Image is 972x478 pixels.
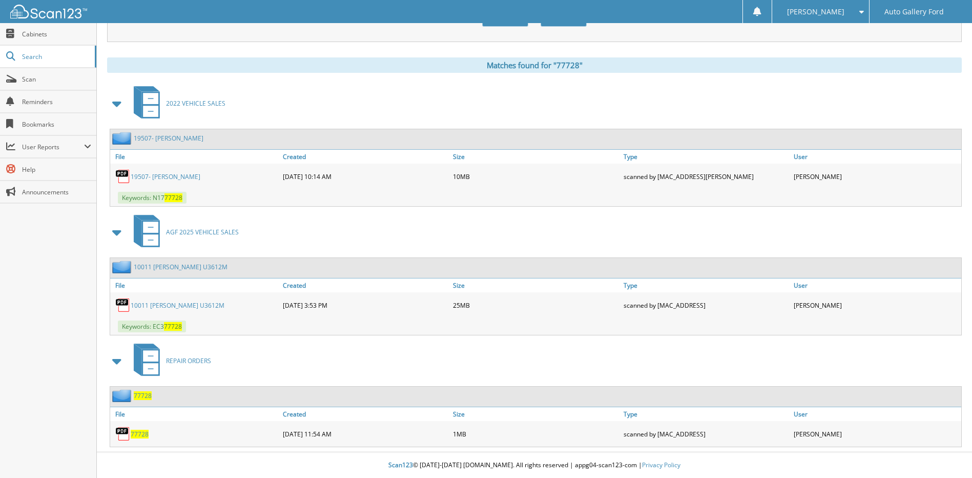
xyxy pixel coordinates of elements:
a: File [110,278,280,292]
a: Size [450,407,621,421]
a: AGF 2025 VEHICLE SALES [128,212,239,252]
div: [PERSON_NAME] [791,166,961,187]
div: [PERSON_NAME] [791,424,961,444]
a: Type [621,278,791,292]
div: 25MB [450,295,621,315]
span: Scan123 [388,461,413,469]
div: 1MB [450,424,621,444]
a: 77728 [131,430,149,439]
div: [DATE] 3:53 PM [280,295,450,315]
a: REPAIR ORDERS [128,341,211,381]
div: scanned by [MAC_ADDRESS] [621,295,791,315]
span: 77728 [164,322,182,331]
a: Created [280,407,450,421]
span: REPAIR ORDERS [166,356,211,365]
img: PDF.png [115,297,131,313]
span: AGF 2025 VEHICLE SALES [166,228,239,236]
span: [PERSON_NAME] [787,9,844,15]
a: Type [621,150,791,164]
span: User Reports [22,143,84,151]
img: PDF.png [115,169,131,184]
a: 10011 [PERSON_NAME] U3612M [131,301,224,310]
div: Matches found for "77728" [107,57,962,73]
span: Reminders [22,97,91,106]
a: 19507- [PERSON_NAME] [131,172,200,181]
div: 10MB [450,166,621,187]
div: [DATE] 11:54 AM [280,424,450,444]
span: Scan [22,75,91,84]
a: 10011 [PERSON_NAME] U3612M [134,263,228,271]
span: Cabinets [22,30,91,38]
a: User [791,278,961,292]
iframe: Chat Widget [921,429,972,478]
a: Created [280,150,450,164]
div: scanned by [MAC_ADDRESS][PERSON_NAME] [621,166,791,187]
a: File [110,407,280,421]
a: Size [450,150,621,164]
img: scan123-logo-white.svg [10,5,87,18]
a: 77728 [134,391,152,400]
a: Type [621,407,791,421]
a: User [791,150,961,164]
img: folder2.png [112,261,134,273]
a: Size [450,278,621,292]
span: Keywords: N17 [118,192,187,204]
span: Keywords: EC3 [118,321,186,332]
div: [PERSON_NAME] [791,295,961,315]
div: scanned by [MAC_ADDRESS] [621,424,791,444]
a: 2022 VEHICLE SALES [128,83,225,124]
div: © [DATE]-[DATE] [DOMAIN_NAME]. All rights reserved | appg04-scan123-com | [97,453,972,478]
span: Bookmarks [22,120,91,129]
a: File [110,150,280,164]
img: PDF.png [115,426,131,442]
a: Created [280,278,450,292]
a: User [791,407,961,421]
span: 77728 [164,193,182,202]
a: Privacy Policy [642,461,680,469]
span: Help [22,165,91,174]
span: Announcements [22,188,91,196]
img: folder2.png [112,389,134,402]
div: [DATE] 10:14 AM [280,166,450,187]
a: 19507- [PERSON_NAME] [134,134,203,143]
img: folder2.png [112,132,134,145]
span: Search [22,52,90,61]
span: Auto Gallery Ford [884,9,944,15]
span: 2022 VEHICLE SALES [166,99,225,108]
